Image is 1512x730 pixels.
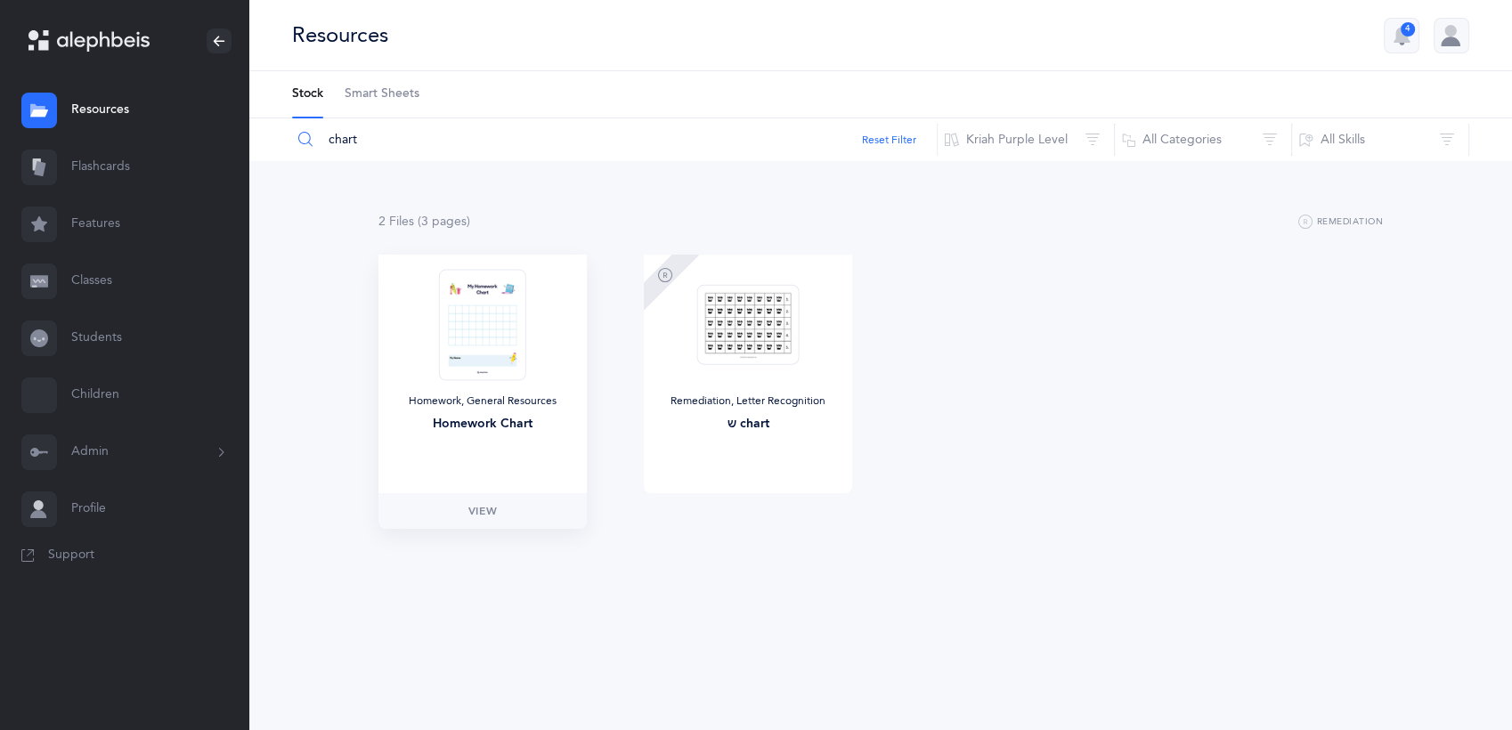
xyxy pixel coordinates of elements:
[378,215,414,229] span: 2 File
[1384,18,1419,53] button: 4
[292,20,388,50] div: Resources
[409,215,414,229] span: s
[291,118,938,161] input: Search Resources
[393,415,573,434] div: Homework Chart
[1298,212,1383,233] button: Remediation
[439,269,526,380] img: My_Homework_Chart_1_thumbnail_1716209946.png
[48,547,94,564] span: Support
[345,85,419,103] span: Smart Sheets
[1114,118,1292,161] button: All Categories
[468,503,497,519] span: View
[1401,22,1415,36] div: 4
[1291,118,1469,161] button: All Skills
[862,132,916,148] button: Reset Filter
[393,394,573,409] div: Homework, General Resources
[697,284,800,365] img: %D7%A9%D7%81_%D7%A9%D7%82_Chart_thumbnail_1754248402.png
[418,215,470,229] span: (3 page )
[658,415,838,434] div: ש chart
[378,493,587,529] a: View
[658,394,838,409] div: Remediation, Letter Recognition
[461,215,467,229] span: s
[937,118,1115,161] button: Kriah Purple Level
